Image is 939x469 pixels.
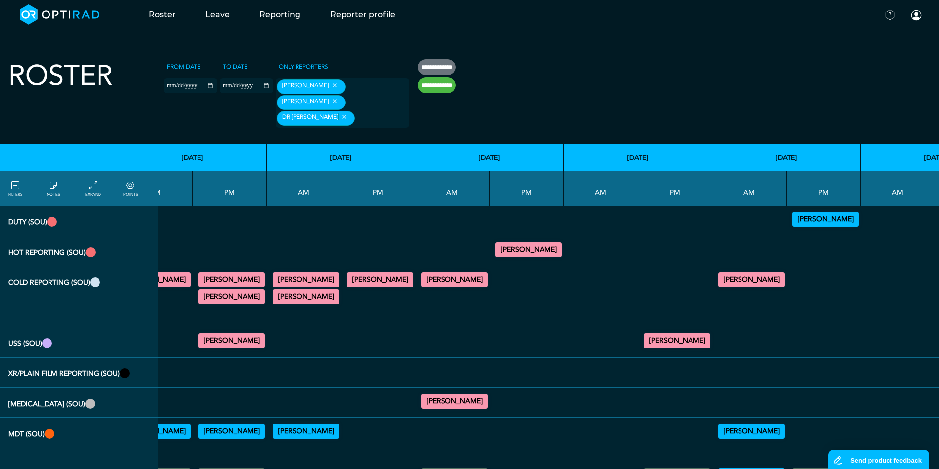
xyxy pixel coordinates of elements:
[274,291,338,303] summary: [PERSON_NAME]
[645,335,709,347] summary: [PERSON_NAME]
[200,274,263,286] summary: [PERSON_NAME]
[347,272,413,287] div: MRI MSK/MRI Neuro 13:00 - 15:00
[220,59,250,74] label: To date
[794,213,857,225] summary: [PERSON_NAME]
[497,244,560,256] summary: [PERSON_NAME]
[415,144,564,171] th: [DATE]
[118,144,267,171] th: [DATE]
[644,333,710,348] div: General US 13:30 - 17:00
[564,171,638,206] th: AM
[200,425,263,437] summary: [PERSON_NAME]
[718,424,785,439] div: Breast 08:00 - 10:30
[329,82,340,89] button: Remove item: '147d65a5-861a-4794-86f3-72d2a69b74eb'
[792,212,859,227] div: Vetting (30 PF Points) 13:00 - 17:00
[198,272,265,287] div: General CT 14:30 - 15:30
[8,180,22,198] a: FILTERS
[861,171,935,206] th: AM
[200,291,263,303] summary: [PERSON_NAME]
[267,144,415,171] th: [DATE]
[123,180,138,198] a: collapse/expand expected points
[415,171,490,206] th: AM
[277,95,346,110] div: [PERSON_NAME]
[357,114,406,123] input: null
[341,171,415,206] th: PM
[277,79,346,94] div: [PERSON_NAME]
[198,333,265,348] div: General US 14:00 - 17:00
[720,425,783,437] summary: [PERSON_NAME]
[712,171,787,206] th: AM
[273,272,339,287] div: General MRI 09:30 - 11:00
[338,113,349,120] button: Remove item: '10ffcc52-1635-4e89-bed9-09cc36d0d394'
[348,274,412,286] summary: [PERSON_NAME]
[787,171,861,206] th: PM
[274,425,338,437] summary: [PERSON_NAME]
[421,272,488,287] div: FLU General Adult/General CT 11:00 - 13:00
[198,289,265,304] div: General MRI 15:30 - 16:30
[490,171,564,206] th: PM
[8,59,113,93] h2: Roster
[421,394,488,409] div: FLU General Adult 09:00 - 11:00
[85,180,101,198] a: collapse/expand entries
[198,424,265,439] div: Breast 13:30 - 14:30
[638,171,712,206] th: PM
[423,274,486,286] summary: [PERSON_NAME]
[20,4,99,25] img: brand-opti-rad-logos-blue-and-white-d2f68631ba2948856bd03f2d395fb146ddc8fb01b4b6e9315ea85fa773367...
[47,180,60,198] a: show/hide notes
[329,98,340,104] button: Remove item: 'c6dbb730-fc4f-4c13-8cc4-9354a087ddb2'
[193,171,267,206] th: PM
[495,242,562,257] div: MRI Trauma & Urgent/CT Trauma & Urgent 13:00 - 17:00
[276,59,331,74] label: Only Reporters
[273,424,339,439] div: Neurology 08:30 - 09:30
[273,289,339,304] div: General CT 11:00 - 13:00
[720,274,783,286] summary: [PERSON_NAME]
[564,144,712,171] th: [DATE]
[267,171,341,206] th: AM
[164,59,203,74] label: From date
[718,272,785,287] div: MRI Neuro/General MRI 09:00 - 10:00
[712,144,861,171] th: [DATE]
[423,395,486,407] summary: [PERSON_NAME]
[274,274,338,286] summary: [PERSON_NAME]
[200,335,263,347] summary: [PERSON_NAME]
[277,111,355,126] div: Dr [PERSON_NAME]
